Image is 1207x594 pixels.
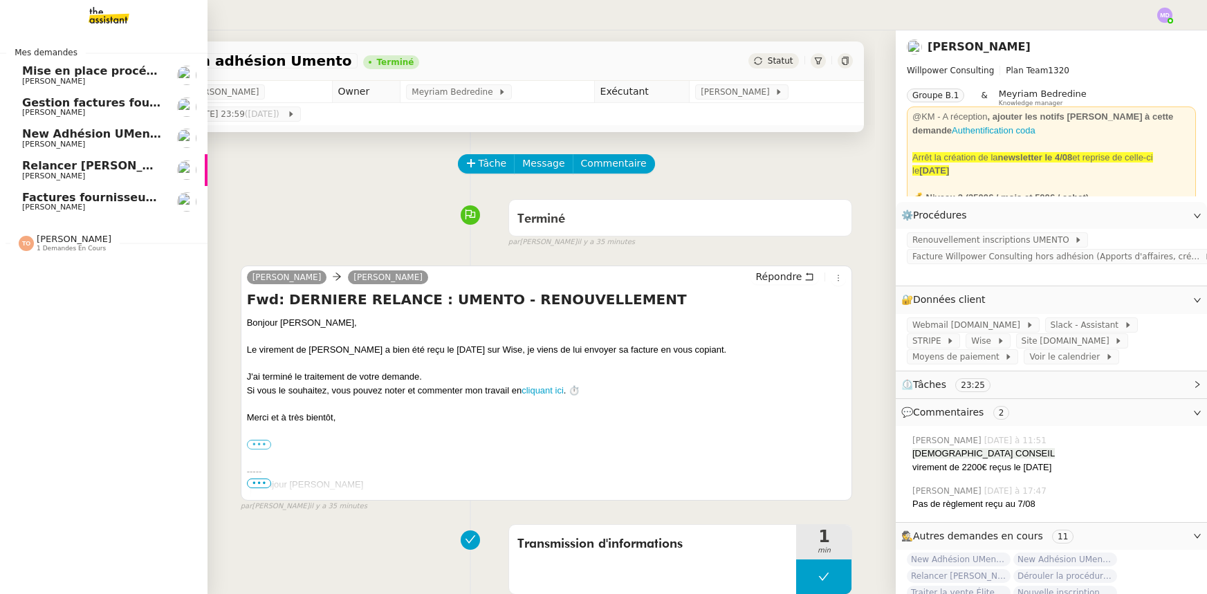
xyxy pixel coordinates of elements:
span: [PERSON_NAME] [252,272,322,282]
span: Renouvelle ton adhésion Umento [93,54,352,68]
a: cliquant ici [522,385,564,396]
nz-tag: 23:25 [955,378,991,392]
button: Répondre [750,269,819,284]
div: 🕵️Autres demandes en cours 11 [896,523,1207,550]
span: Factures fournisseurs règlement par prélèvement, CB et espèces via Pennylane - [DATE] [22,191,575,204]
span: Dérouler la procédure de vente Élite Investors [1013,569,1117,583]
span: New Adhésion UMento Sans paiement Entry [22,127,297,140]
span: Knowledge manager [999,100,1063,107]
div: @KM - A réception [912,110,1190,137]
span: Meyriam Bedredine [412,85,498,99]
span: il y a 35 minutes [309,501,367,512]
div: ----- [247,465,847,479]
span: Renouvellement inscriptions UMENTO [912,233,1074,247]
span: [PERSON_NAME] [22,108,85,117]
span: 🕵️ [901,530,1079,541]
a: [PERSON_NAME] [348,271,428,284]
span: ⏲️ [901,379,1002,390]
span: [DATE] à 11:51 [984,434,1049,447]
button: Message [514,154,573,174]
img: users%2F9mvJqJUvllffspLsQzytnd0Nt4c2%2Favatar%2F82da88e3-d90d-4e39-b37d-dcb7941179ae [177,192,196,212]
span: Procédures [913,210,967,221]
span: par [241,501,252,512]
span: New Adhésion UMento Sans paiement Entry [907,553,1011,566]
img: users%2FDBF5gIzOT6MfpzgDQC7eMkIK8iA3%2Favatar%2Fd943ca6c-06ba-4e73-906b-d60e05e423d3 [177,160,196,180]
strong: 💰 Niveau 2 (3500€ / mois et 500€ / achat) [912,192,1089,203]
span: Autres demandes en cours [913,530,1043,541]
div: ⚙️Procédures [896,202,1207,229]
span: Message [522,156,564,171]
img: svg [19,236,34,251]
span: Statut [768,56,793,66]
div: Bonjour [PERSON_NAME] [256,478,846,492]
strong: newsletter le 4/08 [998,152,1073,163]
span: par [508,236,520,248]
span: ••• [247,479,272,488]
span: Meyriam Bedredine [999,89,1087,99]
span: [PERSON_NAME] [190,85,259,99]
span: STRIPE [912,334,946,348]
span: New Adhésion UMento Sans paiement Entry [1013,553,1117,566]
span: Mise en place procédure - relevés bancaires mensuels [22,64,360,77]
span: Facture Willpower Consulting hors adhésion (Apports d'affaires, création design graphic, support ... [912,250,1204,263]
nz-tag: Groupe B.1 [907,89,964,102]
strong: , ajouter les notifs [PERSON_NAME] à cette demande [912,111,1173,136]
span: Commentaires [913,407,984,418]
strong: [DATE] [919,165,949,176]
span: il y a 35 minutes [577,236,635,248]
span: [DATE] à 17:47 [984,485,1049,497]
span: et reprise de celle-ci le [912,152,1153,176]
span: 1 demandes en cours [37,245,106,252]
button: Commentaire [573,154,655,174]
span: Répondre [755,270,802,284]
span: [PERSON_NAME] [37,234,111,244]
span: Mes demandes [6,46,86,59]
a: [PERSON_NAME] [928,40,1031,53]
span: Moyens de paiement [912,350,1004,364]
span: Terminé [517,213,565,225]
img: users%2F9mvJqJUvllffspLsQzytnd0Nt4c2%2Favatar%2F82da88e3-d90d-4e39-b37d-dcb7941179ae [177,98,196,117]
span: [PERSON_NAME] [22,140,85,149]
a: Authentification coda [952,125,1035,136]
span: 💬 [901,407,1015,418]
nz-tag: 11 [1052,530,1074,544]
span: 1 [796,528,851,545]
span: [PERSON_NAME] [22,203,85,212]
td: Exécutant [594,81,690,103]
td: Owner [332,81,400,103]
div: Le virement de [PERSON_NAME] a bien été reçu le [DATE] sur Wise, je viens de lui envoyer sa factu... [247,343,847,357]
button: Tâche [458,154,515,174]
div: Terminé [377,58,414,66]
span: 🔐 [901,292,991,308]
span: ⚙️ [901,207,973,223]
span: Arrêt la création de la [912,152,998,163]
span: Plan Team [1006,66,1048,75]
app-user-label: Knowledge manager [999,89,1087,106]
div: J'ai terminé le traitement de votre demande. [247,370,847,384]
span: Willpower Consulting [907,66,994,75]
img: users%2FDBF5gIzOT6MfpzgDQC7eMkIK8iA3%2Favatar%2Fd943ca6c-06ba-4e73-906b-d60e05e423d3 [177,129,196,148]
span: Webmail [DOMAIN_NAME] [912,318,1026,332]
span: [DEMOGRAPHIC_DATA] CONSEIL [912,448,1055,458]
span: 1320 [1048,66,1069,75]
div: virement de 2200€ reçus le [DATE] [912,461,1196,474]
div: Si vous le souhaitez, vous pouvez noter et commenter mon travail en . ⏱️ [247,384,847,398]
img: svg [1157,8,1172,23]
span: Commentaire [581,156,647,171]
span: Relancer [PERSON_NAME] et supprimer [PERSON_NAME] [22,159,375,172]
div: Pas de règlement reçu au 7/08 [912,497,1196,511]
span: Données client [913,294,986,305]
div: 🔐Données client [896,286,1207,313]
label: ••• [247,440,272,449]
div: ⏲️Tâches 23:25 [896,371,1207,398]
nz-tag: 2 [993,406,1010,420]
h4: Fwd: DERNIERE RELANCE : UMENTO - RENOUVELLEMENT [247,290,847,309]
span: [PERSON_NAME] [912,434,984,447]
div: 💬Commentaires 2 [896,399,1207,426]
span: Gestion factures fournisseurs (virement) via [GEOGRAPHIC_DATA]- [DATE] [22,96,483,109]
div: Bonjour [PERSON_NAME]﻿, [247,316,847,330]
span: Voir le calendrier [1029,350,1105,364]
span: [PERSON_NAME] [22,77,85,86]
span: Tâches [913,379,946,390]
span: [DATE] 23:59 [190,107,287,121]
